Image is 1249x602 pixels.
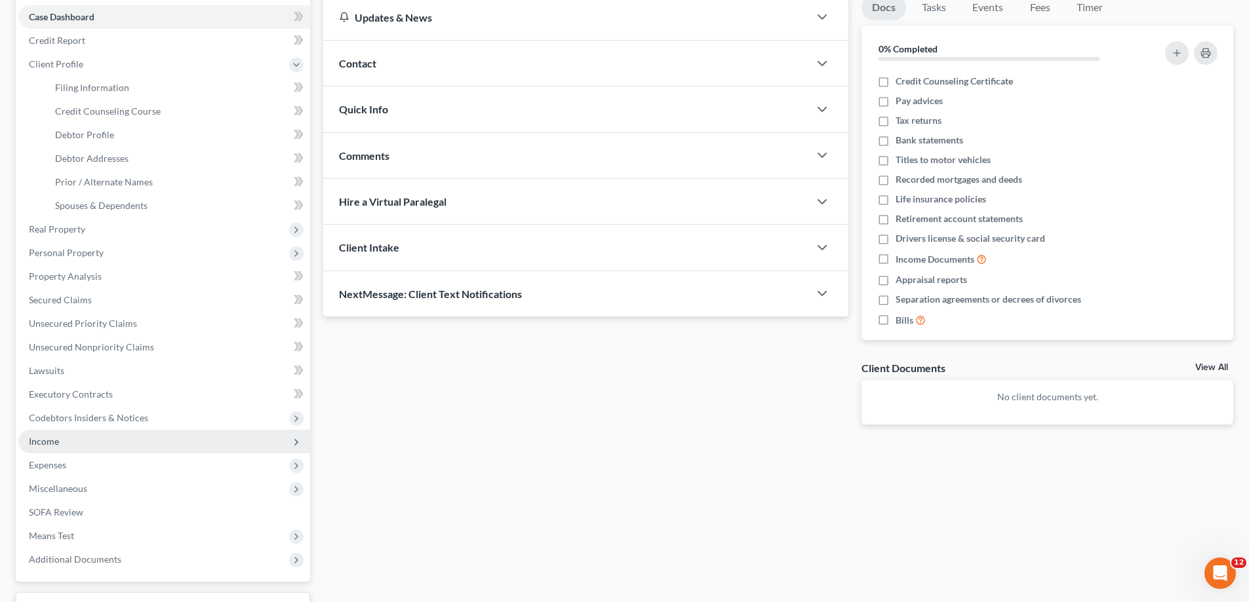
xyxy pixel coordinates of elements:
a: Executory Contracts [18,383,310,406]
a: Property Analysis [18,265,310,288]
span: 12 [1231,557,1246,568]
span: Income [29,436,59,447]
span: Quick Info [339,103,388,115]
a: Unsecured Nonpriority Claims [18,335,310,359]
span: Debtor Addresses [55,153,129,164]
span: Client Intake [339,241,399,254]
a: Prior / Alternate Names [45,170,310,194]
span: Credit Counseling Certificate [896,75,1013,88]
span: Retirement account statements [896,212,1023,225]
span: NextMessage: Client Text Notifications [339,288,522,300]
span: Spouses & Dependents [55,200,148,211]
a: Unsecured Priority Claims [18,312,310,335]
span: Secured Claims [29,294,92,305]
a: Filing Information [45,76,310,100]
span: Personal Property [29,247,104,258]
span: Additional Documents [29,554,121,565]
strong: 0% Completed [879,43,938,54]
a: Secured Claims [18,288,310,312]
span: Credit Report [29,35,85,46]
p: No client documents yet. [872,390,1223,404]
span: Comments [339,149,389,162]
span: Unsecured Nonpriority Claims [29,341,154,352]
div: Client Documents [862,361,945,375]
span: Drivers license & social security card [896,232,1045,245]
div: Updates & News [339,10,793,24]
span: Hire a Virtual Paralegal [339,195,446,208]
a: Credit Report [18,29,310,52]
a: Case Dashboard [18,5,310,29]
span: Bank statements [896,134,963,147]
a: View All [1195,363,1228,372]
span: Executory Contracts [29,388,113,400]
a: Debtor Profile [45,123,310,147]
a: SOFA Review [18,500,310,524]
span: Titles to motor vehicles [896,153,991,166]
a: Debtor Addresses [45,147,310,170]
span: Real Property [29,223,85,235]
span: Bills [896,314,913,327]
span: Miscellaneous [29,483,87,494]
span: Tax returns [896,114,942,127]
span: Lawsuits [29,365,64,376]
span: Pay advices [896,94,943,107]
span: Means Test [29,530,74,541]
span: Case Dashboard [29,11,94,22]
a: Lawsuits [18,359,310,383]
iframe: Intercom live chat [1204,557,1236,589]
a: Credit Counseling Course [45,100,310,123]
span: Unsecured Priority Claims [29,318,137,329]
span: Recorded mortgages and deeds [896,173,1022,186]
span: Contact [339,57,376,69]
span: Separation agreements or decrees of divorces [896,293,1081,306]
span: Expenses [29,459,66,470]
span: Credit Counseling Course [55,105,161,117]
span: Property Analysis [29,271,102,282]
span: Prior / Alternate Names [55,176,153,187]
span: Codebtors Insiders & Notices [29,412,148,423]
a: Spouses & Dependents [45,194,310,217]
span: Income Documents [896,253,974,266]
span: Filing Information [55,82,129,93]
span: SOFA Review [29,506,83,517]
span: Appraisal reports [896,273,967,286]
span: Client Profile [29,58,83,69]
span: Life insurance policies [896,193,986,206]
span: Debtor Profile [55,129,114,140]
